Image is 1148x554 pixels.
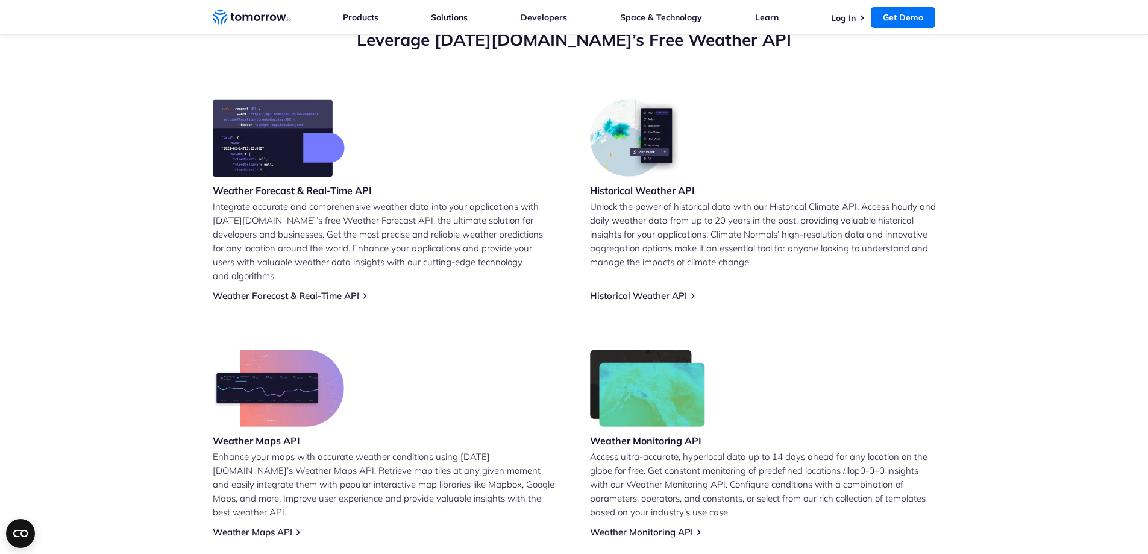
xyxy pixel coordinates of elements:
[213,28,936,51] h2: Leverage [DATE][DOMAIN_NAME]’s Free Weather API
[213,434,344,447] h3: Weather Maps API
[521,12,567,23] a: Developers
[213,526,292,538] a: Weather Maps API
[620,12,702,23] a: Space & Technology
[213,290,359,301] a: Weather Forecast & Real-Time API
[590,526,693,538] a: Weather Monitoring API
[831,13,856,24] a: Log In
[213,8,291,27] a: Home link
[590,184,695,197] h3: Historical Weather API
[590,290,687,301] a: Historical Weather API
[590,200,936,269] p: Unlock the power of historical data with our Historical Climate API. Access hourly and daily weat...
[871,7,935,28] a: Get Demo
[213,450,559,519] p: Enhance your maps with accurate weather conditions using [DATE][DOMAIN_NAME]’s Weather Maps API. ...
[431,12,468,23] a: Solutions
[755,12,779,23] a: Learn
[213,200,559,283] p: Integrate accurate and comprehensive weather data into your applications with [DATE][DOMAIN_NAME]...
[590,450,936,519] p: Access ultra-accurate, hyperlocal data up to 14 days ahead for any location on the globe for free...
[213,184,372,197] h3: Weather Forecast & Real-Time API
[6,519,35,548] button: Open CMP widget
[343,12,378,23] a: Products
[590,434,706,447] h3: Weather Monitoring API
